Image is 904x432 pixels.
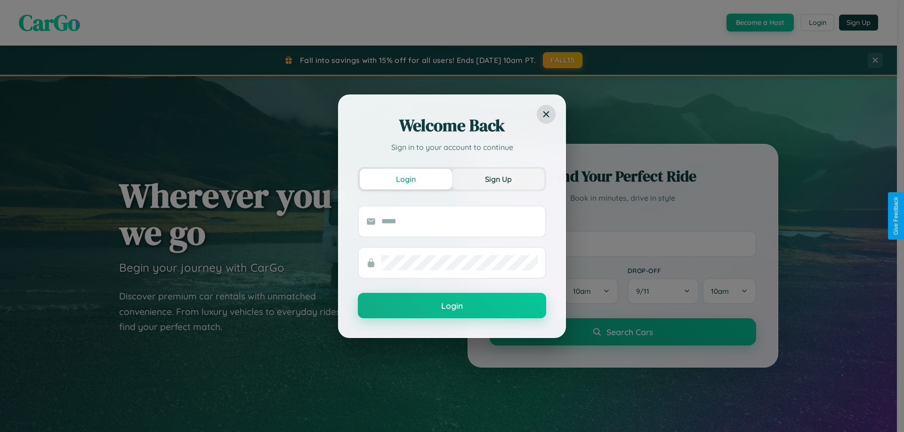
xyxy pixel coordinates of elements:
[358,293,546,318] button: Login
[360,169,452,189] button: Login
[452,169,544,189] button: Sign Up
[893,197,899,235] div: Give Feedback
[358,141,546,153] p: Sign in to your account to continue
[358,114,546,137] h2: Welcome Back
